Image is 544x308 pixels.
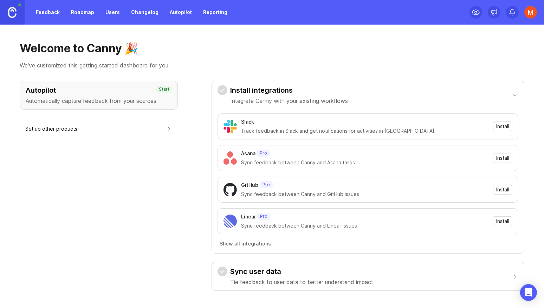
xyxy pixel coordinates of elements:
[127,6,163,19] a: Changelog
[241,118,254,126] div: Slack
[20,81,178,110] button: AutopilotAutomatically capture feedback from your sourcesStart
[230,278,373,286] p: Tie feedback to user data to better understand impact
[263,182,270,188] p: Pro
[493,185,512,195] button: Install
[241,181,258,189] div: GitHub
[230,97,348,105] p: Integrate Canny with your existing workflows
[199,6,232,19] a: Reporting
[224,215,237,228] img: Linear
[493,216,512,226] button: Install
[218,240,273,248] button: Show all integrations
[241,213,256,221] div: Linear
[224,151,237,165] img: Asana
[8,7,17,18] img: Canny Home
[493,122,512,131] button: Install
[524,6,537,19] img: Michael Dreger
[218,262,518,290] button: Sync user dataTie feedback to user data to better understand impact
[159,86,169,92] p: Start
[260,214,267,219] p: Pro
[224,120,237,133] img: Slack
[241,159,489,166] div: Sync feedback between Canny and Asana tasks
[241,190,489,198] div: Sync feedback between Canny and GitHub issues
[32,6,64,19] a: Feedback
[241,127,489,135] div: Track feedback in Slack and get notifications for activities in [GEOGRAPHIC_DATA]
[241,150,255,157] div: Asana
[230,267,373,276] h3: Sync user data
[496,186,509,193] span: Install
[20,61,524,70] p: We've customized this getting started dashboard for you
[496,155,509,162] span: Install
[26,85,172,95] h3: Autopilot
[218,240,518,248] a: Show all integrations
[520,284,537,301] div: Open Intercom Messenger
[25,121,172,137] button: Set up other products
[230,85,348,95] h3: Install integrations
[26,97,172,105] p: Automatically capture feedback from your sources
[166,6,196,19] a: Autopilot
[101,6,124,19] a: Users
[241,222,489,230] div: Sync feedback between Canny and Linear issues
[20,41,524,55] h1: Welcome to Canny 🎉
[493,153,512,163] button: Install
[496,123,509,130] span: Install
[260,150,267,156] p: Pro
[218,81,518,109] button: Install integrationsIntegrate Canny with your existing workflows
[218,109,518,253] div: Install integrationsIntegrate Canny with your existing workflows
[67,6,98,19] a: Roadmap
[496,218,509,225] span: Install
[224,183,237,196] img: GitHub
